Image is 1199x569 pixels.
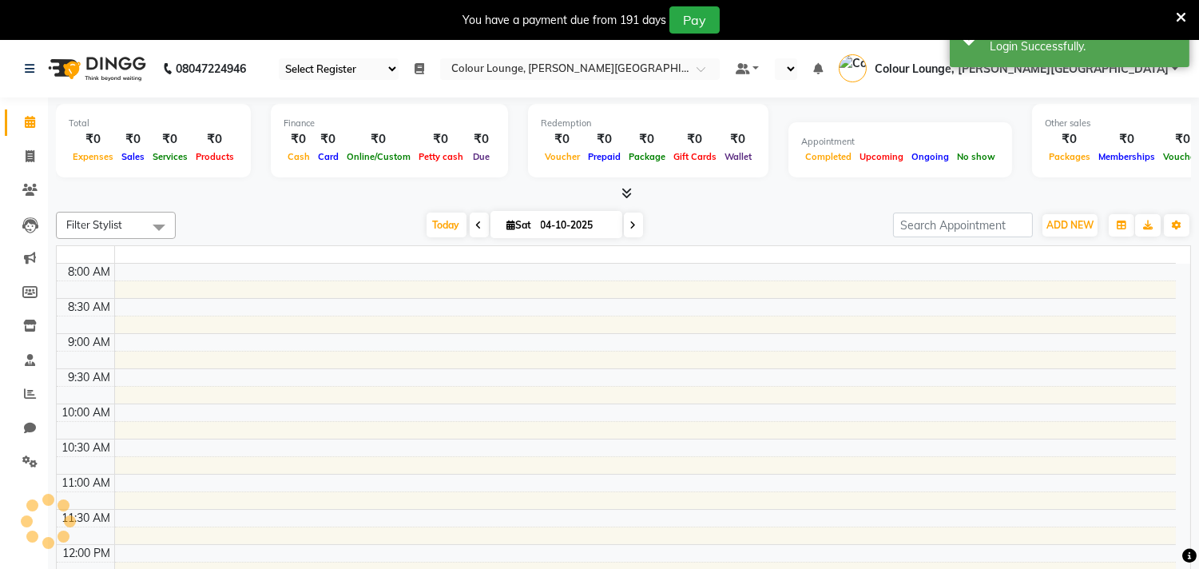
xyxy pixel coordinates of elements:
[66,369,114,386] div: 9:30 AM
[1042,214,1098,237] button: ADD NEW
[149,130,192,149] div: ₹0
[669,6,720,34] button: Pay
[801,135,999,149] div: Appointment
[907,151,953,162] span: Ongoing
[1094,151,1159,162] span: Memberships
[467,130,495,149] div: ₹0
[669,151,721,162] span: Gift Cards
[469,151,494,162] span: Due
[584,151,625,162] span: Prepaid
[284,151,314,162] span: Cash
[284,117,495,130] div: Finance
[69,151,117,162] span: Expenses
[69,130,117,149] div: ₹0
[343,151,415,162] span: Online/Custom
[149,151,192,162] span: Services
[856,151,907,162] span: Upcoming
[59,404,114,421] div: 10:00 AM
[60,545,114,562] div: 12:00 PM
[541,151,584,162] span: Voucher
[1094,130,1159,149] div: ₹0
[66,334,114,351] div: 9:00 AM
[1045,130,1094,149] div: ₹0
[176,46,246,91] b: 08047224946
[625,151,669,162] span: Package
[541,130,584,149] div: ₹0
[625,130,669,149] div: ₹0
[314,130,343,149] div: ₹0
[117,130,149,149] div: ₹0
[69,117,238,130] div: Total
[66,264,114,281] div: 8:00 AM
[669,130,721,149] div: ₹0
[192,151,238,162] span: Products
[801,151,856,162] span: Completed
[875,61,1169,78] span: Colour Lounge, [PERSON_NAME][GEOGRAPHIC_DATA]
[66,218,122,231] span: Filter Stylist
[314,151,343,162] span: Card
[59,475,114,491] div: 11:00 AM
[953,151,999,162] span: No show
[541,117,756,130] div: Redemption
[343,130,415,149] div: ₹0
[1046,219,1094,231] span: ADD NEW
[893,213,1033,237] input: Search Appointment
[427,213,466,237] span: Today
[59,510,114,527] div: 11:30 AM
[990,38,1177,55] div: Login Successfully.
[192,130,238,149] div: ₹0
[463,12,666,29] div: You have a payment due from 191 days
[59,440,114,456] div: 10:30 AM
[839,54,867,82] img: Colour Lounge, Lawrence Road
[415,130,467,149] div: ₹0
[721,130,756,149] div: ₹0
[415,151,467,162] span: Petty cash
[1045,151,1094,162] span: Packages
[584,130,625,149] div: ₹0
[41,46,150,91] img: logo
[117,151,149,162] span: Sales
[503,219,536,231] span: Sat
[721,151,756,162] span: Wallet
[536,213,616,237] input: 2025-10-04
[284,130,314,149] div: ₹0
[66,299,114,316] div: 8:30 AM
